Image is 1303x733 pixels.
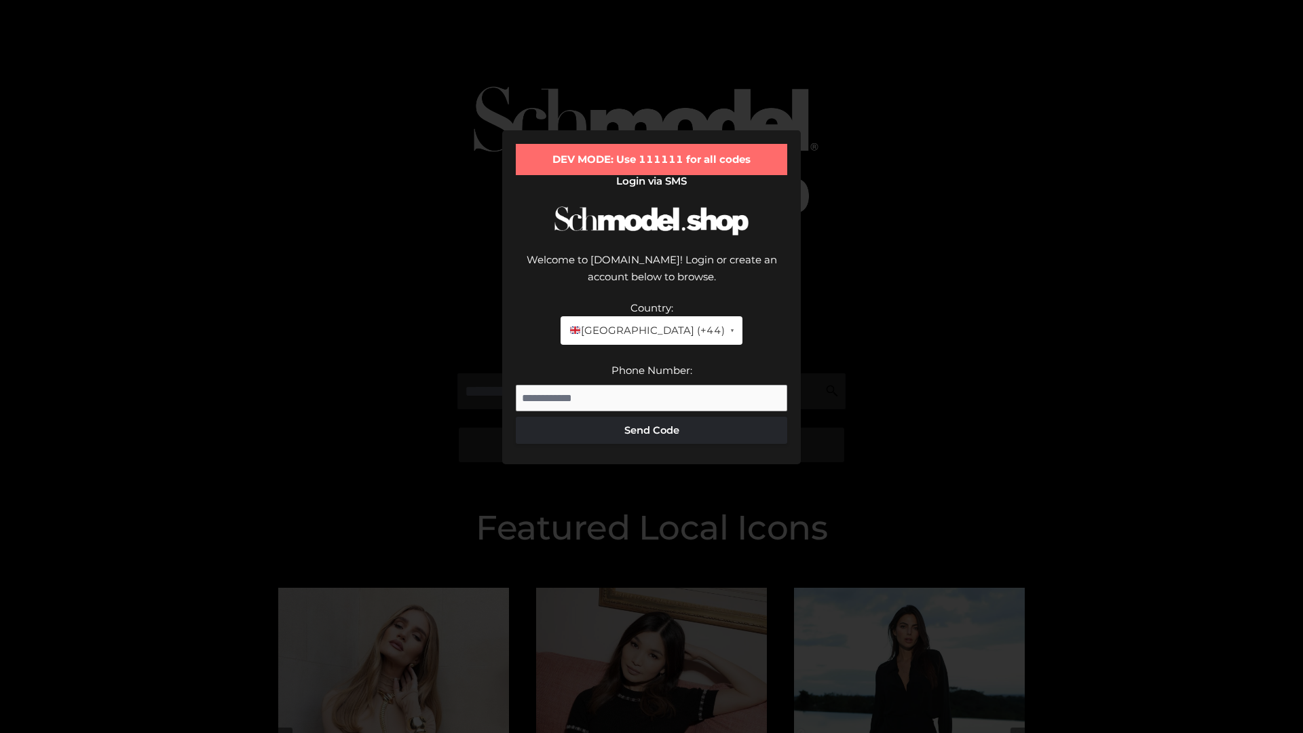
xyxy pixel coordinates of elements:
label: Country: [630,301,673,314]
div: DEV MODE: Use 111111 for all codes [516,144,787,175]
img: 🇬🇧 [570,325,580,335]
span: [GEOGRAPHIC_DATA] (+44) [569,322,724,339]
label: Phone Number: [611,364,692,377]
div: Welcome to [DOMAIN_NAME]! Login or create an account below to browse. [516,251,787,299]
h2: Login via SMS [516,175,787,187]
button: Send Code [516,417,787,444]
img: Schmodel Logo [550,194,753,248]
